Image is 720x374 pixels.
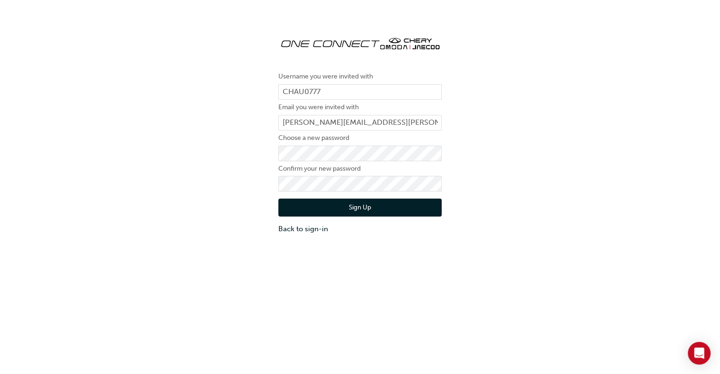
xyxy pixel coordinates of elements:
label: Email you were invited with [278,102,442,113]
a: Back to sign-in [278,224,442,235]
div: Open Intercom Messenger [688,342,711,365]
label: Username you were invited with [278,71,442,82]
button: Sign Up [278,199,442,217]
input: Username [278,84,442,100]
label: Choose a new password [278,132,442,144]
label: Confirm your new password [278,163,442,174]
img: oneconnect [278,28,442,57]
